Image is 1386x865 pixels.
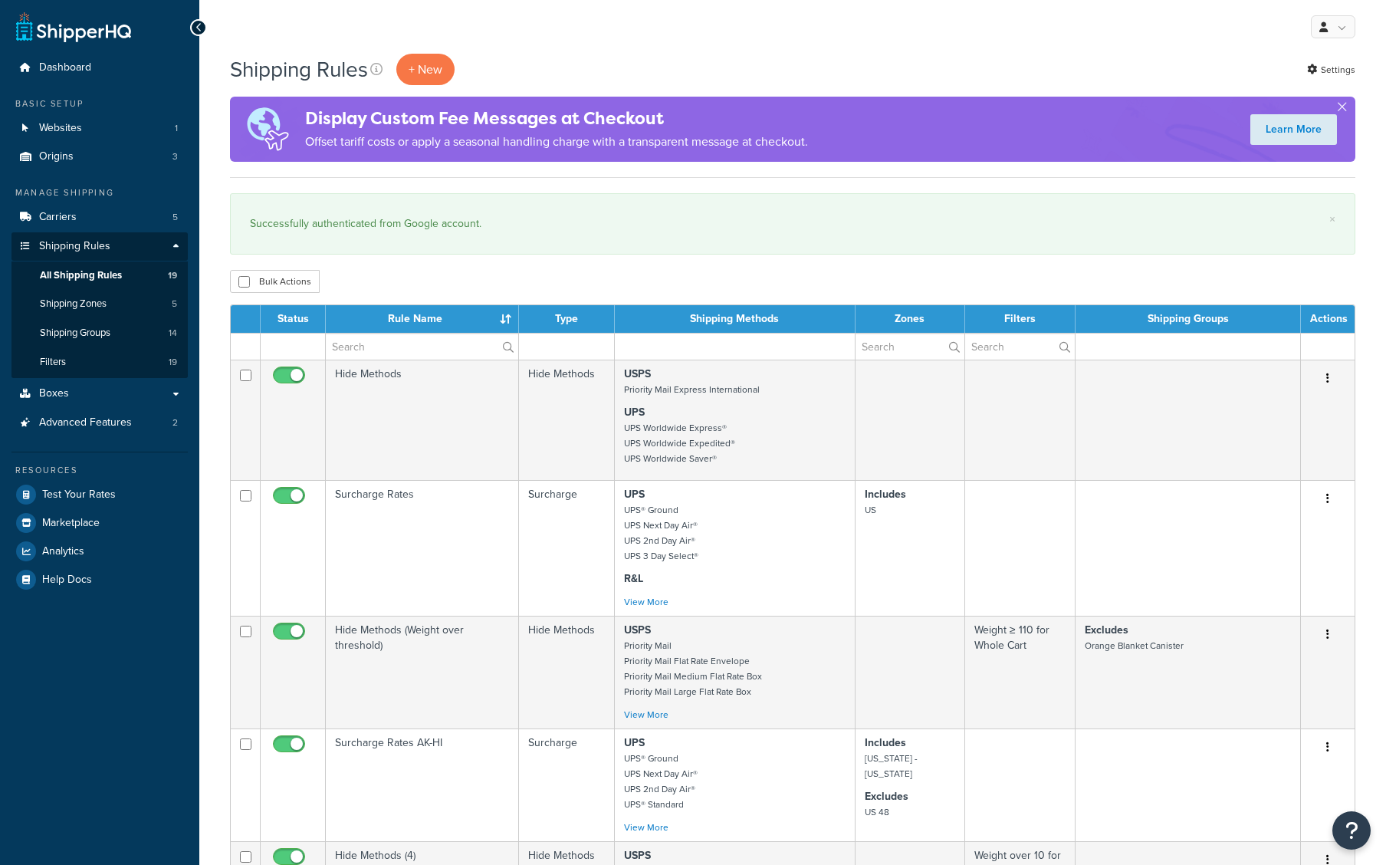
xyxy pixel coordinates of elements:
a: ShipperHQ Home [16,12,131,42]
li: Shipping Rules [11,232,188,378]
span: 19 [168,269,177,282]
a: Shipping Rules [11,232,188,261]
small: Priority Mail Priority Mail Flat Rate Envelope Priority Mail Medium Flat Rate Box Priority Mail L... [624,639,762,699]
td: Surcharge Rates [326,480,519,616]
span: Analytics [42,545,84,558]
p: + New [396,54,455,85]
img: duties-banner-06bc72dcb5fe05cb3f9472aba00be2ae8eb53ab6f0d8bb03d382ba314ac3c341.png [230,97,305,162]
td: Hide Methods [519,616,615,729]
td: Surcharge [519,729,615,841]
strong: USPS [624,847,651,863]
td: Weight ≥ 110 for Whole Cart [965,616,1076,729]
span: 3 [172,150,178,163]
a: Carriers 5 [11,203,188,232]
small: US [865,503,876,517]
th: Actions [1301,305,1355,333]
strong: Includes [865,735,906,751]
small: UPS® Ground UPS Next Day Air® UPS 2nd Day Air® UPS 3 Day Select® [624,503,698,563]
li: Shipping Groups [11,319,188,347]
small: Priority Mail Express International [624,383,760,396]
a: Marketplace [11,509,188,537]
a: Learn More [1250,114,1337,145]
strong: USPS [624,366,651,382]
span: 1 [175,122,178,135]
a: View More [624,595,668,609]
strong: UPS [624,486,645,502]
th: Filters [965,305,1076,333]
small: US 48 [865,805,889,819]
a: Shipping Zones 5 [11,290,188,318]
small: [US_STATE] - [US_STATE] [865,752,918,781]
td: Hide Methods [326,360,519,480]
th: Rule Name : activate to sort column ascending [326,305,519,333]
a: Filters 19 [11,348,188,377]
strong: Excludes [865,788,908,804]
span: Origins [39,150,74,163]
a: View More [624,708,668,722]
div: Successfully authenticated from Google account. [250,213,1335,235]
td: Hide Methods (Weight over threshold) [326,616,519,729]
strong: UPS [624,735,645,751]
span: Advanced Features [39,416,132,429]
li: Shipping Zones [11,290,188,318]
td: Hide Methods [519,360,615,480]
a: View More [624,821,668,834]
a: Dashboard [11,54,188,82]
a: Test Your Rates [11,481,188,508]
a: Origins 3 [11,143,188,171]
input: Search [965,334,1075,360]
button: Bulk Actions [230,270,320,293]
h4: Display Custom Fee Messages at Checkout [305,106,808,131]
th: Type [519,305,615,333]
h1: Shipping Rules [230,54,368,84]
span: 14 [169,327,177,340]
span: All Shipping Rules [40,269,122,282]
input: Search [326,334,518,360]
a: Help Docs [11,566,188,594]
span: 19 [169,356,177,369]
td: Surcharge Rates AK-HI [326,729,519,841]
input: Search [856,334,964,360]
small: Orange Blanket Canister [1085,639,1184,653]
li: All Shipping Rules [11,261,188,290]
div: Basic Setup [11,97,188,110]
strong: Excludes [1085,622,1128,638]
li: Origins [11,143,188,171]
span: Websites [39,122,82,135]
div: Manage Shipping [11,186,188,199]
span: Marketplace [42,517,100,530]
strong: USPS [624,622,651,638]
span: Dashboard [39,61,91,74]
li: Advanced Features [11,409,188,437]
a: Analytics [11,538,188,565]
a: Advanced Features 2 [11,409,188,437]
th: Status [261,305,326,333]
a: Websites 1 [11,114,188,143]
span: Filters [40,356,66,369]
small: UPS Worldwide Express® UPS Worldwide Expedited® UPS Worldwide Saver® [624,421,735,465]
th: Shipping Groups [1076,305,1301,333]
span: 5 [172,298,177,311]
td: Surcharge [519,480,615,616]
div: Resources [11,464,188,477]
li: Carriers [11,203,188,232]
strong: R&L [624,571,643,587]
span: Test Your Rates [42,488,116,502]
strong: Includes [865,486,906,502]
a: Settings [1307,59,1355,81]
span: 2 [172,416,178,429]
button: Open Resource Center [1332,811,1371,850]
a: Boxes [11,380,188,408]
th: Shipping Methods [615,305,856,333]
th: Zones [856,305,965,333]
a: Shipping Groups 14 [11,319,188,347]
span: 5 [172,211,178,224]
a: × [1329,213,1335,225]
span: Boxes [39,387,69,400]
a: All Shipping Rules 19 [11,261,188,290]
strong: UPS [624,404,645,420]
